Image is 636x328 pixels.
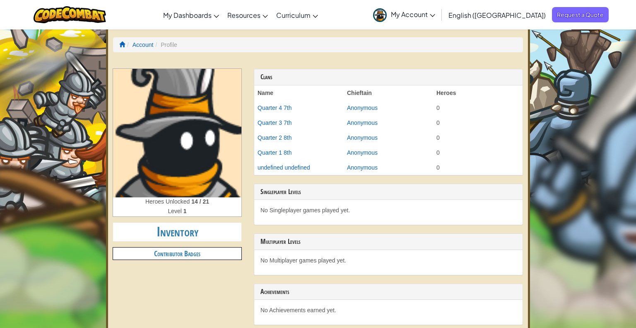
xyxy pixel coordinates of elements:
h4: Contributor Badges [113,248,241,260]
td: 0 [433,160,523,175]
p: No Multiplayer games played yet. [260,256,516,265]
span: Resources [227,11,260,19]
span: Curriculum [276,11,311,19]
span: Level [168,208,183,214]
a: Anonymous [347,119,378,126]
a: Request a Quote [552,7,609,22]
img: CodeCombat logo [34,6,106,23]
p: No Singleplayer games played yet. [260,206,516,214]
a: Anonymous [347,164,378,171]
a: Anonymous [347,134,378,141]
a: English ([GEOGRAPHIC_DATA]) [444,4,550,26]
span: Heroes Unlocked [145,198,191,205]
h3: Clans [260,73,516,81]
img: avatar [373,8,387,22]
span: My Account [391,10,435,19]
td: 0 [433,115,523,130]
td: 0 [433,145,523,160]
a: My Account [369,2,439,28]
h3: Singleplayer Levels [260,188,516,196]
span: My Dashboards [163,11,212,19]
h2: Inventory [113,223,241,241]
a: undefined undefined [258,164,310,171]
a: My Dashboards [159,4,223,26]
th: Name [254,85,344,100]
a: Anonymous [347,149,378,156]
th: Chieftain [344,85,433,100]
h3: Achievements [260,288,516,296]
h3: Multiplayer Levels [260,238,516,245]
a: Anonymous [347,104,378,111]
a: Account [132,41,154,48]
strong: 1 [183,208,187,214]
a: Curriculum [272,4,322,26]
li: Profile [153,41,177,49]
th: Heroes [433,85,523,100]
strong: 14 / 21 [191,198,209,205]
td: 0 [433,130,523,145]
a: Quarter 4 7th [258,104,292,111]
a: Quarter 3 7th [258,119,292,126]
span: English ([GEOGRAPHIC_DATA]) [448,11,546,19]
a: Quarter 2 8th [258,134,292,141]
a: Resources [223,4,272,26]
td: 0 [433,100,523,115]
a: Quarter 1 8th [258,149,292,156]
p: No Achievements earned yet. [260,306,516,314]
